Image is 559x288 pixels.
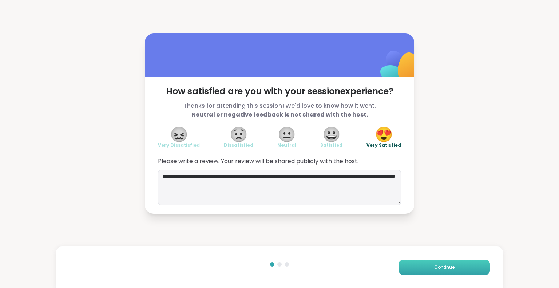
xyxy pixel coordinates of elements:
[191,110,368,119] b: Neutral or negative feedback is not shared with the host.
[320,142,342,148] span: Satisfied
[224,142,253,148] span: Dissatisfied
[363,32,436,104] img: ShareWell Logomark
[230,128,248,141] span: 😟
[322,128,341,141] span: 😀
[366,142,401,148] span: Very Satisfied
[375,128,393,141] span: 😍
[278,128,296,141] span: 😐
[158,142,200,148] span: Very Dissatisfied
[158,102,401,119] span: Thanks for attending this session! We'd love to know how it went.
[170,128,188,141] span: 😖
[158,157,401,166] span: Please write a review. Your review will be shared publicly with the host.
[434,264,455,271] span: Continue
[158,86,401,97] span: How satisfied are you with your session experience?
[399,260,490,275] button: Continue
[277,142,296,148] span: Neutral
